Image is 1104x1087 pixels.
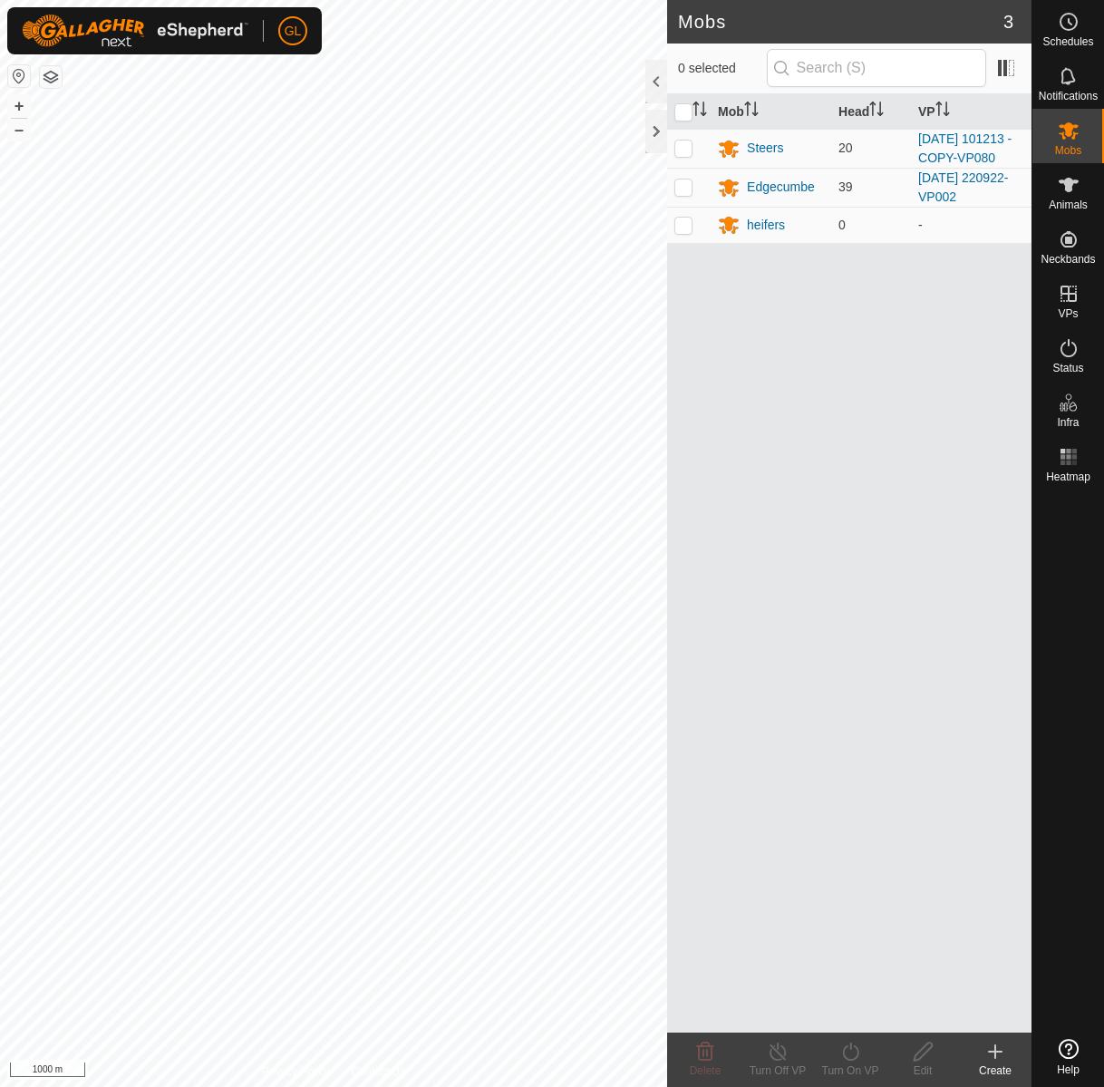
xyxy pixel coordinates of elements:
[692,104,707,119] p-sorticon: Activate to sort
[1049,199,1088,210] span: Animals
[40,66,62,88] button: Map Layers
[838,141,853,155] span: 20
[1058,308,1078,319] span: VPs
[22,15,248,47] img: Gallagher Logo
[1046,471,1090,482] span: Heatmap
[911,94,1031,130] th: VP
[1057,1064,1080,1075] span: Help
[1003,8,1013,35] span: 3
[747,139,783,158] div: Steers
[886,1063,959,1079] div: Edit
[352,1063,405,1080] a: Contact Us
[959,1063,1031,1079] div: Create
[8,95,30,117] button: +
[918,131,1012,165] a: [DATE] 101213 - COPY-VP080
[1032,1032,1104,1082] a: Help
[814,1063,886,1079] div: Turn On VP
[1052,363,1083,374] span: Status
[8,65,30,87] button: Reset Map
[711,94,831,130] th: Mob
[741,1063,814,1079] div: Turn Off VP
[690,1064,721,1077] span: Delete
[1039,91,1098,102] span: Notifications
[744,104,759,119] p-sorticon: Activate to sort
[747,178,815,197] div: Edgecumbe
[831,94,911,130] th: Head
[935,104,950,119] p-sorticon: Activate to sort
[678,59,767,78] span: 0 selected
[838,218,846,232] span: 0
[747,216,785,235] div: heifers
[8,119,30,141] button: –
[911,207,1031,243] td: -
[262,1063,330,1080] a: Privacy Policy
[767,49,986,87] input: Search (S)
[1055,145,1081,156] span: Mobs
[1042,36,1093,47] span: Schedules
[285,22,302,41] span: GL
[1057,417,1079,428] span: Infra
[678,11,1003,33] h2: Mobs
[1041,254,1095,265] span: Neckbands
[869,104,884,119] p-sorticon: Activate to sort
[838,180,853,194] span: 39
[918,170,1008,204] a: [DATE] 220922-VP002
